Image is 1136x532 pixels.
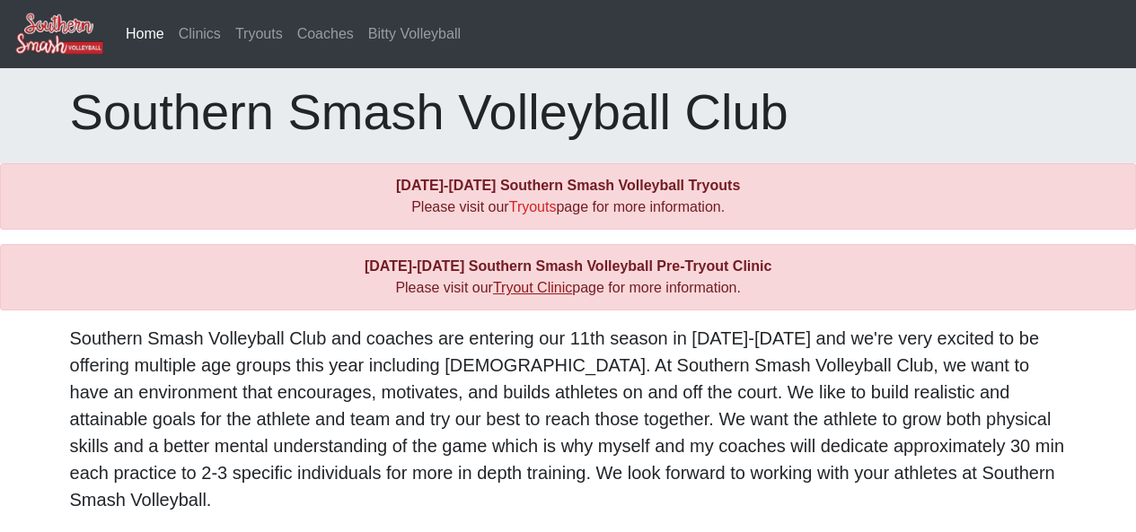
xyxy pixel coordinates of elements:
[70,325,1067,513] p: Southern Smash Volleyball Club and coaches are entering our 11th season in [DATE]-[DATE] and we'r...
[361,16,468,52] a: Bitty Volleyball
[509,199,557,214] a: Tryouts
[396,178,740,193] b: [DATE]-[DATE] Southern Smash Volleyball Tryouts
[70,82,1067,142] h1: Southern Smash Volleyball Club
[365,258,771,274] b: [DATE]-[DATE] Southern Smash Volleyball Pre-Tryout Clinic
[290,16,361,52] a: Coaches
[228,16,290,52] a: Tryouts
[119,16,172,52] a: Home
[172,16,228,52] a: Clinics
[493,280,572,295] a: Tryout Clinic
[14,12,104,56] img: Southern Smash Volleyball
